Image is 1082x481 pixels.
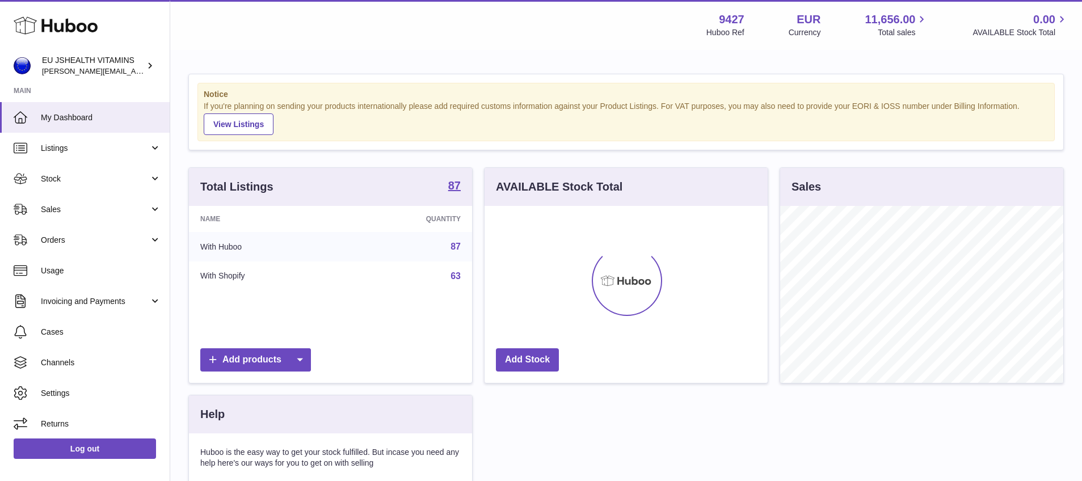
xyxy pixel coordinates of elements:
h3: Help [200,407,225,422]
td: With Shopify [189,261,342,291]
div: If you're planning on sending your products internationally please add required customs informati... [204,101,1049,135]
th: Name [189,206,342,232]
span: Returns [41,419,161,429]
span: Channels [41,357,161,368]
span: Invoicing and Payments [41,296,149,307]
span: 0.00 [1033,12,1055,27]
strong: Notice [204,89,1049,100]
strong: EUR [797,12,820,27]
p: Huboo is the easy way to get your stock fulfilled. But incase you need any help here's our ways f... [200,447,461,469]
a: Log out [14,438,156,459]
h3: AVAILABLE Stock Total [496,179,622,195]
span: Total sales [878,27,928,38]
strong: 9427 [719,12,744,27]
span: Cases [41,327,161,337]
h3: Sales [791,179,821,195]
h3: Total Listings [200,179,273,195]
span: Usage [41,265,161,276]
span: Listings [41,143,149,154]
span: AVAILABLE Stock Total [972,27,1068,38]
div: Huboo Ref [706,27,744,38]
a: 0.00 AVAILABLE Stock Total [972,12,1068,38]
a: 63 [451,271,461,281]
span: Sales [41,204,149,215]
img: laura@jessicasepel.com [14,57,31,74]
span: Settings [41,388,161,399]
a: Add Stock [496,348,559,372]
span: Stock [41,174,149,184]
a: View Listings [204,113,273,135]
th: Quantity [342,206,472,232]
span: My Dashboard [41,112,161,123]
span: [PERSON_NAME][EMAIL_ADDRESS][DOMAIN_NAME] [42,66,228,75]
a: 87 [451,242,461,251]
strong: 87 [448,180,461,191]
td: With Huboo [189,232,342,261]
div: EU JSHEALTH VITAMINS [42,55,144,77]
span: Orders [41,235,149,246]
a: 87 [448,180,461,193]
a: 11,656.00 Total sales [865,12,928,38]
div: Currency [789,27,821,38]
span: 11,656.00 [865,12,915,27]
a: Add products [200,348,311,372]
